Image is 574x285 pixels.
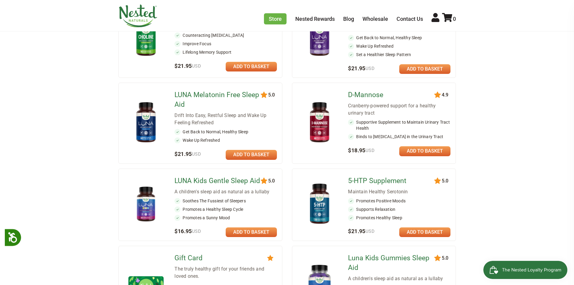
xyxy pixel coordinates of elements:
span: USD [365,148,375,153]
a: Contact Us [397,16,423,22]
li: Counteracting [MEDICAL_DATA] [174,32,277,38]
span: USD [192,229,201,234]
div: A children's sleep aid as natural as a lullaby [348,275,450,282]
img: LUNA Gentle Sleep Supplement [302,13,337,59]
li: Wake Up Refreshed [174,137,277,143]
span: $21.95 [174,63,201,69]
li: Binds to [MEDICAL_DATA] in the Urinary Tract [348,134,450,140]
li: Set a Healthier Sleep Pattern [348,52,450,58]
li: Soothes The Fussiest of Sleepers [174,198,277,204]
span: $21.95 [174,151,201,157]
li: Get Back to Normal, Healthy Sleep [174,129,277,135]
li: Supports Relaxation [348,206,450,212]
a: 5-HTP Supplement [348,176,435,186]
a: D-Mannose [348,90,435,100]
span: USD [365,229,375,234]
iframe: Button to open loyalty program pop-up [483,261,568,279]
span: $18.95 [348,147,375,154]
li: Get Back to Normal, Healthy Sleep [348,35,450,41]
img: LUNA Kids Gentle Sleep Aid [128,186,164,222]
a: Store [264,13,287,24]
span: $21.95 [348,65,375,71]
li: Wake Up Refreshed [348,43,450,49]
span: USD [192,151,201,157]
a: Blog [343,16,354,22]
img: Choline Bitartrate [128,13,164,59]
a: LUNA Melatonin Free Sleep Aid [174,90,262,109]
a: Gift Card [174,253,262,263]
span: 0 [453,16,456,22]
a: Wholesale [362,16,388,22]
a: Luna Kids Gummies Sleep Aid [348,253,435,273]
li: Promotes a Healthy Sleep Cycle [174,206,277,212]
li: Promotes a Sunny Mood [174,215,277,221]
a: LUNA Kids Gentle Sleep Aid [174,176,262,186]
div: A children's sleep aid as natural as a lullaby [174,188,277,195]
span: USD [192,63,201,69]
li: Promotes Healthy Sleep [348,215,450,221]
div: Maintain Healthy Serotonin [348,188,450,195]
img: D-Mannose [302,100,337,146]
div: Drift Into Easy, Restful Sleep and Wake Up Feeling Refreshed [174,112,277,126]
img: 5-HTP Supplement [302,181,337,227]
span: USD [365,66,375,71]
div: Cranberry-powered support for a healthy urinary tract [348,102,450,117]
img: LUNA Melatonin Free Sleep Aid [128,100,164,146]
span: $21.95 [348,228,375,234]
li: Lifelong Memory Support [174,49,277,55]
li: Promotes Positive Moods [348,198,450,204]
a: Nested Rewards [295,16,335,22]
li: Supportive Supplement to Maintain Urinary Tract Health [348,119,450,131]
img: Nested Naturals [118,5,158,27]
span: $16.95 [174,228,201,234]
li: Improve Focus [174,41,277,47]
a: 0 [442,16,456,22]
